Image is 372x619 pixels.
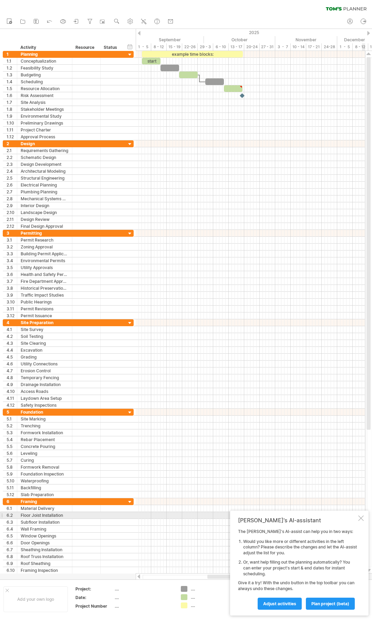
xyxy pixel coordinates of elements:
[75,603,113,609] div: Project Number
[21,526,69,532] div: Wall Framing
[7,51,17,57] div: 1
[21,85,69,92] div: Resource Allocation
[204,36,275,43] div: October 2025
[7,58,17,64] div: 1.1
[7,216,17,223] div: 2.11
[7,457,17,463] div: 5.7
[7,505,17,512] div: 6.1
[275,43,291,51] div: 3 - 7
[21,306,69,312] div: Permit Revisions
[7,257,17,264] div: 3.4
[142,58,161,64] div: start
[21,168,69,174] div: Architectural Modeling
[243,539,357,556] li: Would you like more or different activities in the left column? Please describe the changes and l...
[21,127,69,133] div: Project Charter
[21,533,69,539] div: Window Openings
[7,182,17,188] div: 2.6
[21,250,69,257] div: Building Permit Application
[21,409,69,415] div: Foundation
[7,533,17,539] div: 6.5
[21,244,69,250] div: Zoning Approval
[7,464,17,470] div: 5.8
[21,292,69,298] div: Traffic Impact Studies
[7,546,17,553] div: 6.7
[7,99,17,106] div: 1.7
[21,471,69,477] div: Foundation Inspection
[21,65,69,71] div: Feasibility Study
[115,603,173,609] div: ....
[21,478,69,484] div: Waterproofing
[75,586,113,592] div: Project:
[7,140,17,147] div: 2
[7,299,17,305] div: 3.10
[21,154,69,161] div: Schematic Design
[7,450,17,457] div: 5.6
[311,601,349,606] span: plan project (beta)
[238,529,357,609] div: The [PERSON_NAME]'s AI-assist can help you in two ways: Give it a try! With the undo button in th...
[21,278,69,285] div: Fire Department Approval
[337,43,353,51] div: 1 - 5
[7,154,17,161] div: 2.2
[7,326,17,333] div: 4.1
[21,367,69,374] div: Erosion Control
[7,498,17,505] div: 6
[7,189,17,195] div: 2.7
[7,423,17,429] div: 5.2
[7,560,17,567] div: 6.9
[243,559,357,577] li: Or, want help filling out the planning automatically? You can enter your project's start & end da...
[275,36,337,43] div: November 2025
[7,209,17,216] div: 2.10
[7,429,17,436] div: 5.3
[21,113,69,119] div: Environmental Study
[21,257,69,264] div: Environmental Permits
[7,147,17,154] div: 2.1
[21,285,69,291] div: Historical Preservation Approval
[21,560,69,567] div: Roof Sheathing
[21,498,69,505] div: Framing
[7,168,17,174] div: 2.4
[21,312,69,319] div: Permit Issuance
[21,553,69,560] div: Roof Truss Installation
[21,147,69,154] div: Requirements Gathering
[7,278,17,285] div: 3.7
[7,443,17,450] div: 5.5
[7,526,17,532] div: 6.4
[7,106,17,113] div: 1.8
[7,478,17,484] div: 5.10
[7,271,17,278] div: 3.6
[21,519,69,525] div: Subfloor Installation
[21,512,69,519] div: Floor Joist Installation
[7,491,17,498] div: 5.12
[21,189,69,195] div: Plumbing Planning
[7,223,17,230] div: 2.12
[7,374,17,381] div: 4.8
[20,44,68,51] div: Activity
[21,429,69,436] div: Formwork Installation
[21,374,69,381] div: Temporary Fencing
[21,161,69,168] div: Design Development
[7,65,17,71] div: 1.2
[7,567,17,574] div: 6.10
[7,553,17,560] div: 6.8
[182,43,198,51] div: 22-26
[7,306,17,312] div: 3.11
[75,595,113,600] div: Date:
[21,202,69,209] div: Interior Design
[21,540,69,546] div: Door Openings
[21,182,69,188] div: Electrical Planning
[353,43,368,51] div: 8 - 12
[263,601,296,606] span: Adjust activities
[7,361,17,367] div: 4.6
[115,595,173,600] div: ....
[7,519,17,525] div: 6.3
[7,312,17,319] div: 3.12
[21,464,69,470] div: Formwork Removal
[21,326,69,333] div: Site Survey
[21,381,69,388] div: Drainage Installation
[21,223,69,230] div: Final Design Approval
[21,347,69,353] div: Excavation
[7,540,17,546] div: 6.6
[115,586,173,592] div: ....
[151,43,167,51] div: 8 - 12
[7,85,17,92] div: 1.5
